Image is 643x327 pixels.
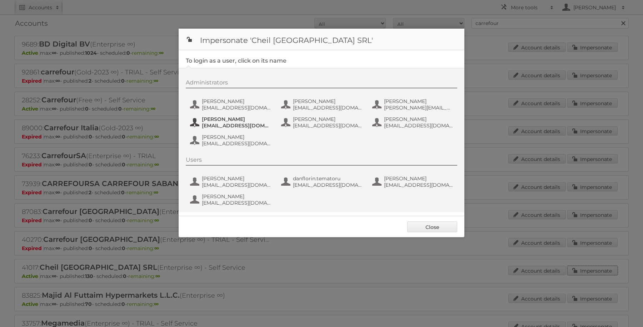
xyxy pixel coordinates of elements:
button: [PERSON_NAME] [EMAIL_ADDRESS][DOMAIN_NAME] [189,115,273,130]
span: [PERSON_NAME] [202,116,271,122]
span: [PERSON_NAME] [202,134,271,140]
div: Users [186,156,457,166]
span: [PERSON_NAME] [384,175,453,182]
button: [PERSON_NAME] [EMAIL_ADDRESS][DOMAIN_NAME] [372,175,455,189]
span: [EMAIL_ADDRESS][DOMAIN_NAME] [384,182,453,188]
div: Administrators [186,79,457,88]
button: [PERSON_NAME] [EMAIL_ADDRESS][DOMAIN_NAME] [189,133,273,147]
span: [PERSON_NAME] [202,175,271,182]
span: [PERSON_NAME] [202,193,271,200]
button: [PERSON_NAME] [EMAIL_ADDRESS][DOMAIN_NAME] [372,115,455,130]
span: danflorin.tematoru [293,175,362,182]
span: [EMAIL_ADDRESS][DOMAIN_NAME] [293,182,362,188]
button: [PERSON_NAME] [EMAIL_ADDRESS][DOMAIN_NAME] [280,97,364,112]
button: [PERSON_NAME] [EMAIL_ADDRESS][DOMAIN_NAME] [189,192,273,207]
button: [PERSON_NAME] [EMAIL_ADDRESS][DOMAIN_NAME] [189,175,273,189]
legend: To login as a user, click on its name [186,57,286,64]
span: [PERSON_NAME] [384,116,453,122]
span: [EMAIL_ADDRESS][DOMAIN_NAME] [202,104,271,111]
span: [PERSON_NAME] [202,98,271,104]
span: [EMAIL_ADDRESS][DOMAIN_NAME] [384,122,453,129]
button: [PERSON_NAME] [EMAIL_ADDRESS][DOMAIN_NAME] [189,97,273,112]
span: [EMAIL_ADDRESS][DOMAIN_NAME] [202,200,271,206]
span: [EMAIL_ADDRESS][DOMAIN_NAME] [202,140,271,147]
span: [PERSON_NAME] [293,98,362,104]
button: danflorin.tematoru [EMAIL_ADDRESS][DOMAIN_NAME] [280,175,364,189]
span: [PERSON_NAME] [384,98,453,104]
button: [PERSON_NAME] [EMAIL_ADDRESS][DOMAIN_NAME] [280,115,364,130]
a: Close [407,221,457,232]
span: [EMAIL_ADDRESS][DOMAIN_NAME] [293,122,362,129]
span: [EMAIL_ADDRESS][DOMAIN_NAME] [202,182,271,188]
span: [PERSON_NAME][EMAIL_ADDRESS][DOMAIN_NAME] [384,104,453,111]
span: [PERSON_NAME] [293,116,362,122]
button: [PERSON_NAME] [PERSON_NAME][EMAIL_ADDRESS][DOMAIN_NAME] [372,97,455,112]
span: [EMAIL_ADDRESS][DOMAIN_NAME] [293,104,362,111]
span: [EMAIL_ADDRESS][DOMAIN_NAME] [202,122,271,129]
h1: Impersonate 'Cheil [GEOGRAPHIC_DATA] SRL' [179,29,464,50]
